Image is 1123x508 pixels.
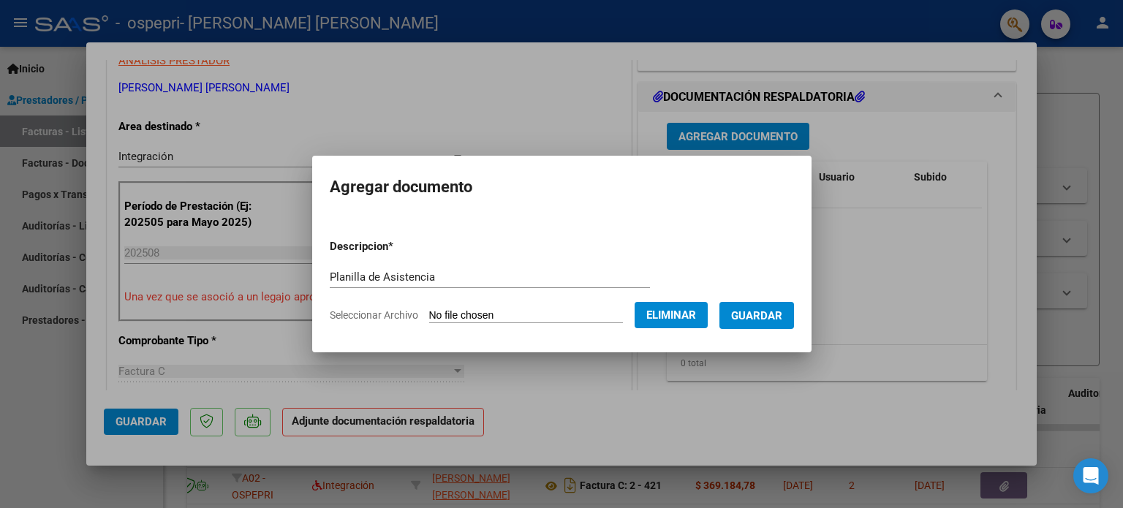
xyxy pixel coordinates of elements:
[646,308,696,322] span: Eliminar
[1073,458,1108,493] div: Open Intercom Messenger
[635,302,708,328] button: Eliminar
[330,309,418,321] span: Seleccionar Archivo
[719,302,794,329] button: Guardar
[731,309,782,322] span: Guardar
[330,238,469,255] p: Descripcion
[330,173,794,201] h2: Agregar documento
